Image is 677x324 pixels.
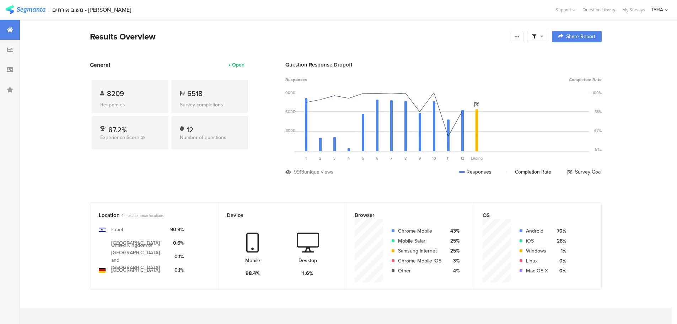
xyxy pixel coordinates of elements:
span: 10 [432,155,436,161]
div: Ending [469,155,484,161]
span: General [90,61,110,69]
div: 0% [554,257,566,265]
a: Question Library [579,6,619,13]
span: 4 most common locations [121,213,164,218]
span: 3 [333,155,335,161]
div: Browser [355,211,453,219]
div: Completion Rate [507,168,551,176]
span: Responses [285,76,307,83]
div: [GEOGRAPHIC_DATA] [111,266,160,274]
span: 8209 [107,88,124,99]
span: 12 [461,155,464,161]
div: | [48,6,49,14]
div: Desktop [299,257,317,264]
div: 28% [554,237,566,245]
div: unique views [304,168,333,176]
div: 3% [447,257,460,265]
div: OS [483,211,581,219]
div: 70% [554,227,566,235]
a: My Surveys [619,6,649,13]
div: Linux [526,257,548,265]
span: 7 [390,155,392,161]
div: United Kingdom of [GEOGRAPHIC_DATA] and [GEOGRAPHIC_DATA] [111,241,165,271]
span: 87.2% [108,124,127,135]
div: 25% [447,247,460,255]
div: 1% [554,247,566,255]
div: 0.6% [170,239,184,247]
div: Chrome Mobile iOS [398,257,441,265]
div: Mobile Safari [398,237,441,245]
div: 83% [595,109,602,115]
div: Support [555,4,575,15]
div: 12 [187,124,193,132]
div: Survey Goal [567,168,602,176]
div: Device [227,211,326,219]
div: Android [526,227,548,235]
i: Survey Goal [474,102,479,107]
span: Number of questions [180,134,226,141]
div: 90.9% [170,226,184,233]
div: Location [99,211,198,219]
div: 4% [447,267,460,275]
div: Mobile [245,257,260,264]
div: 100% [592,90,602,96]
div: Responses [100,101,160,108]
span: 5 [362,155,364,161]
span: 11 [447,155,450,161]
div: 1.6% [302,270,313,277]
div: iOS [526,237,548,245]
span: 9 [419,155,421,161]
div: Question Response Dropoff [285,61,602,69]
div: Chrome Mobile [398,227,441,235]
div: 9913 [294,168,304,176]
div: Samsung Internet [398,247,441,255]
span: 6518 [187,88,203,99]
div: 98.4% [246,270,260,277]
div: 3000 [286,128,295,133]
span: 4 [348,155,350,161]
div: 6000 [285,109,295,115]
span: 8 [404,155,407,161]
div: 0.1% [170,266,184,274]
div: 0.1% [170,253,184,260]
span: Completion Rate [569,76,602,83]
div: Results Overview [90,30,507,43]
div: 67% [594,128,602,133]
div: משוב אורחים - [PERSON_NAME] [52,6,131,13]
div: Mac OS X [526,267,548,275]
div: Open [232,61,245,69]
div: 43% [447,227,460,235]
span: 1 [305,155,307,161]
div: [GEOGRAPHIC_DATA] [111,239,160,247]
div: Responses [459,168,491,176]
img: segmanta logo [5,5,45,14]
div: 25% [447,237,460,245]
span: Share Report [566,34,595,39]
div: Windows [526,247,548,255]
div: Israel [111,226,123,233]
div: Other [398,267,441,275]
span: 2 [319,155,322,161]
div: 51% [595,147,602,152]
div: 9000 [285,90,295,96]
span: 6 [376,155,378,161]
div: 0% [554,267,566,275]
div: IYHA [652,6,663,13]
span: Experience Score [100,134,139,141]
div: Survey completions [180,101,240,108]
